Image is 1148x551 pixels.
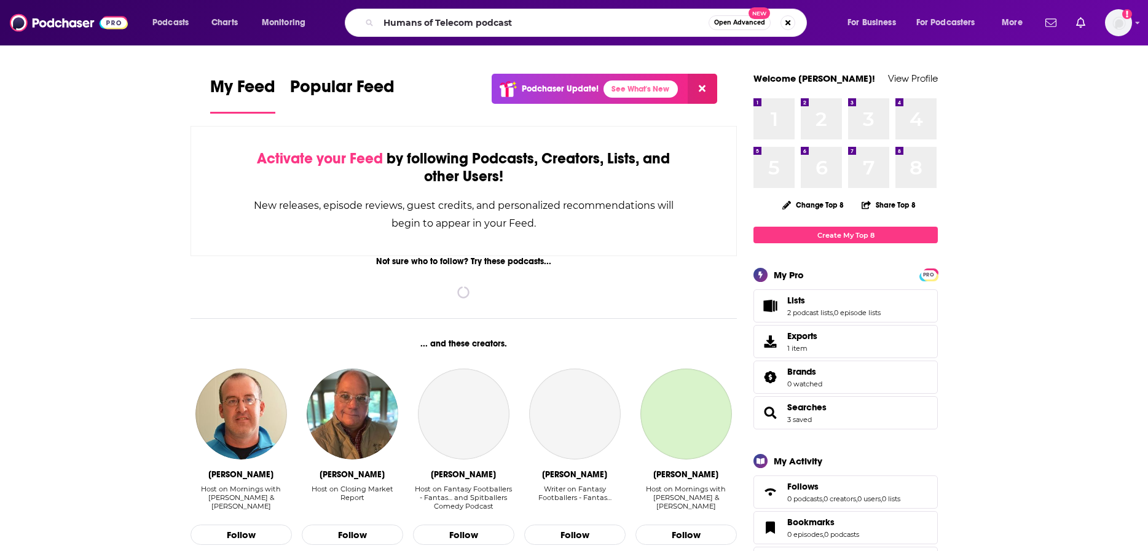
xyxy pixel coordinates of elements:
span: Exports [758,333,782,350]
a: Brands [787,366,822,377]
span: 1 item [787,344,817,353]
svg: Add a profile image [1122,9,1132,19]
button: open menu [993,13,1038,33]
div: New releases, episode reviews, guest credits, and personalized recommendations will begin to appe... [253,197,675,232]
a: 0 episode lists [834,308,881,317]
a: Searches [758,404,782,421]
div: Host on Closing Market Report [302,485,403,502]
span: , [856,494,857,503]
span: Activate your Feed [257,149,383,168]
a: Searches [787,402,827,413]
button: Follow [302,525,403,545]
p: Podchaser Update! [522,84,599,94]
a: Exports [753,325,938,358]
a: Popular Feed [290,76,395,114]
span: Searches [753,396,938,429]
span: For Business [847,14,896,31]
div: Writer on Fantasy Footballers - Fantas… [524,485,626,511]
span: , [833,308,834,317]
a: 0 lists [882,494,900,503]
span: Charts [211,14,238,31]
div: Greg Gaston [653,469,718,480]
a: Podchaser - Follow, Share and Rate Podcasts [10,11,128,34]
div: Host on Mornings with [PERSON_NAME] & [PERSON_NAME] [191,485,292,510]
span: Podcasts [152,14,189,31]
span: More [1002,14,1023,31]
div: Host on Mornings with Greg & Eli [635,485,737,511]
a: My Feed [210,76,275,114]
div: Host on Fantasy Footballers - Fantas… and Spitballers Comedy Podcast [413,485,514,510]
a: Bookmarks [787,517,859,528]
div: Host on Mornings with Greg & Eli [191,485,292,511]
img: User Profile [1105,9,1132,36]
span: Follows [787,481,819,492]
button: Follow [191,525,292,545]
span: , [881,494,882,503]
a: Create My Top 8 [753,227,938,243]
span: Lists [787,295,805,306]
a: View Profile [888,72,938,84]
div: My Pro [774,269,804,281]
button: Follow [635,525,737,545]
a: Aaron Larson [529,369,620,459]
span: For Podcasters [916,14,975,31]
a: 0 episodes [787,530,823,539]
div: Writer on Fantasy Footballers - Fantas… [524,485,626,502]
span: Monitoring [262,14,305,31]
div: Not sure who to follow? Try these podcasts... [191,256,737,267]
span: Brands [753,361,938,394]
span: Brands [787,366,816,377]
a: Follows [758,483,782,501]
a: 3 saved [787,415,812,424]
div: by following Podcasts, Creators, Lists, and other Users! [253,150,675,186]
button: Share Top 8 [861,193,916,217]
span: , [823,530,824,539]
button: Change Top 8 [775,197,851,213]
a: 2 podcast lists [787,308,833,317]
a: Andy Holloway [418,369,509,459]
a: Welcome [PERSON_NAME]! [753,72,875,84]
div: Eli Savoie [208,469,273,480]
a: Show notifications dropdown [1071,12,1090,33]
a: Lists [758,297,782,315]
div: Host on Closing Market Report [302,485,403,511]
div: Aaron Larson [542,469,607,480]
span: My Feed [210,76,275,104]
button: Follow [524,525,626,545]
img: Eli Savoie [195,369,286,459]
a: Brands [758,369,782,386]
a: Charts [203,13,245,33]
span: Bookmarks [787,517,835,528]
button: Open AdvancedNew [709,15,771,30]
a: Show notifications dropdown [1040,12,1061,33]
a: 0 watched [787,380,822,388]
a: PRO [921,270,936,279]
button: open menu [144,13,205,33]
div: Search podcasts, credits, & more... [356,9,819,37]
button: Follow [413,525,514,545]
span: Bookmarks [753,511,938,544]
div: Host on Mornings with [PERSON_NAME] & [PERSON_NAME] [635,485,737,510]
span: Exports [787,330,817,342]
span: Open Advanced [714,20,765,26]
span: , [822,494,824,503]
a: Follows [787,481,900,492]
span: New [749,7,771,19]
a: 0 podcasts [824,530,859,539]
div: Andy Holloway [431,469,496,480]
div: Todd Gleason [320,469,385,480]
a: Bookmarks [758,519,782,536]
input: Search podcasts, credits, & more... [379,13,709,33]
button: Show profile menu [1105,9,1132,36]
a: Todd Gleason [307,369,398,459]
a: Lists [787,295,881,306]
span: Lists [753,289,938,322]
div: ... and these creators. [191,338,737,349]
a: See What's New [603,80,678,98]
div: My Activity [774,455,822,467]
button: open menu [908,13,993,33]
span: PRO [921,270,936,279]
